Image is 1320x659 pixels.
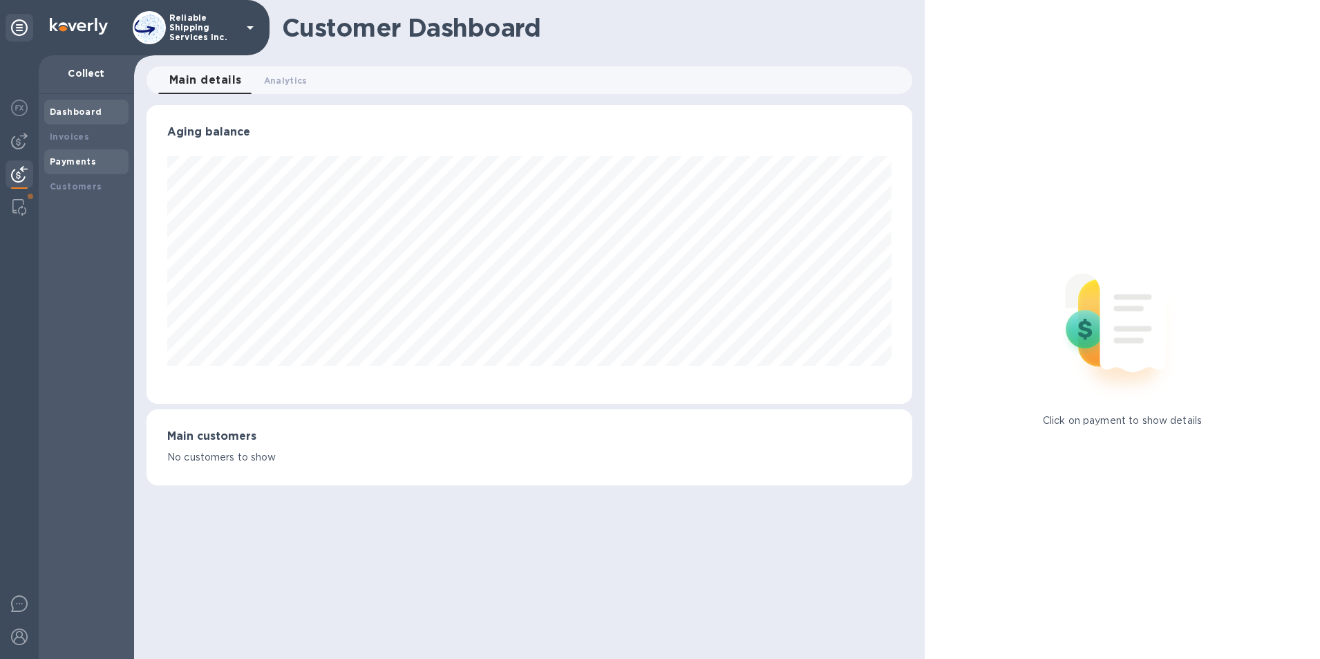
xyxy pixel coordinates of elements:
[50,18,108,35] img: Logo
[11,100,28,116] img: Foreign exchange
[167,450,892,465] p: No customers to show
[282,13,903,42] h1: Customer Dashboard
[167,126,892,139] h3: Aging balance
[6,14,33,41] div: Unpin categories
[169,71,242,90] span: Main details
[264,73,308,88] span: Analytics
[50,66,123,80] p: Collect
[50,181,102,192] b: Customers
[50,131,89,142] b: Invoices
[1043,414,1202,428] p: Click on payment to show details
[167,430,892,443] h3: Main customers
[50,106,102,117] b: Dashboard
[50,156,96,167] b: Payments
[169,13,238,42] p: Reliable Shipping Services Inc.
